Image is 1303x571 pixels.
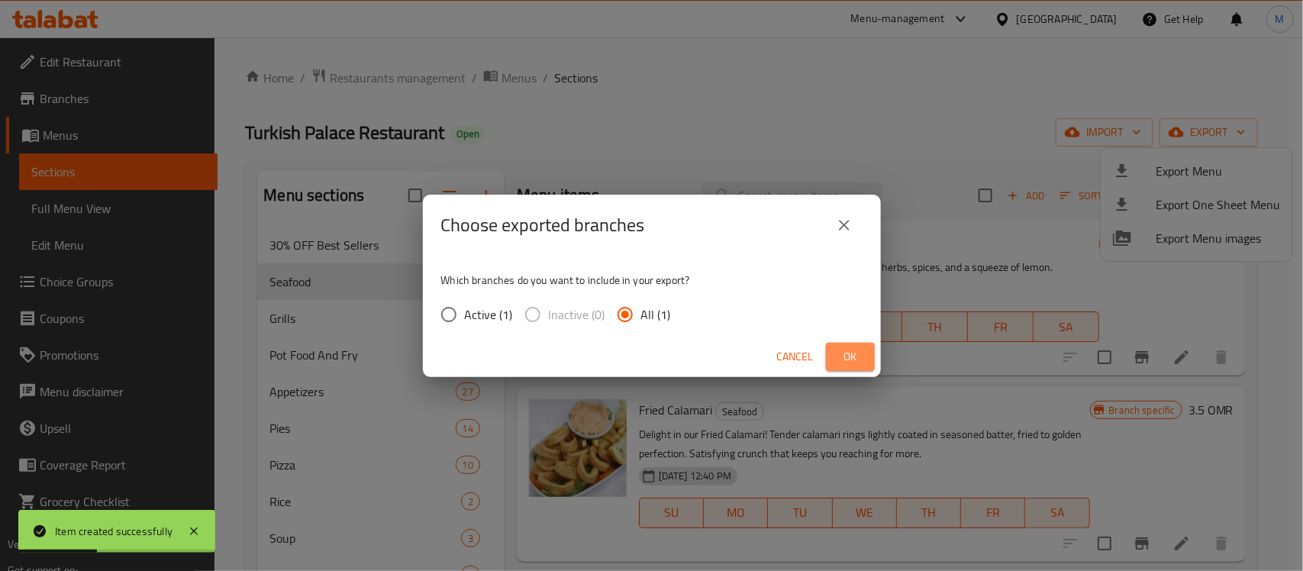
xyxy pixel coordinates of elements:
span: Active (1) [465,305,513,324]
p: Which branches do you want to include in your export? [441,273,863,288]
div: Item created successfully [55,523,173,540]
span: Inactive (0) [549,305,605,324]
h2: Choose exported branches [441,213,645,237]
span: Cancel [777,347,814,366]
span: All (1) [641,305,671,324]
button: close [826,207,863,244]
button: Cancel [771,343,820,371]
span: Ok [838,347,863,366]
button: Ok [826,343,875,371]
